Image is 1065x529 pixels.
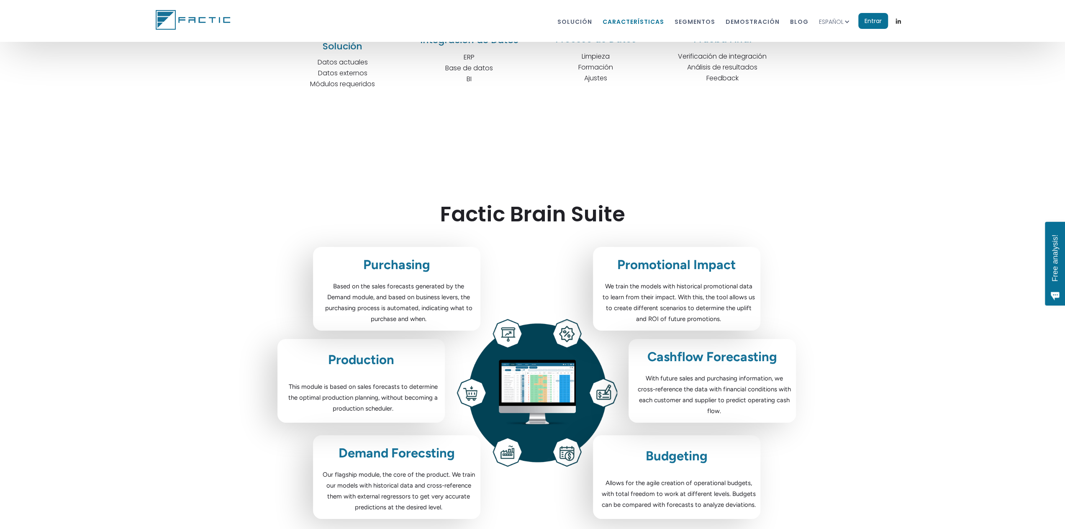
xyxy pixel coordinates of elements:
[637,373,792,416] div: With future sales and purchasing information, we cross-reference the data with financial conditio...
[420,52,518,85] p: ERP Base de datos BI
[647,349,777,365] h2: Cashflow Forecasting
[328,352,394,367] h2: Production
[858,13,888,29] a: Entrar
[321,281,476,324] div: Based on the sales forecasts generated by the Demand module, and based on business levers, the pu...
[555,51,636,84] p: Limpieza Formación Ajustes
[557,13,592,29] a: Solución
[601,478,756,510] div: Allows for the agile creation of operational budgets, with total freedom to work at different lev...
[726,13,780,29] a: dEMOstración
[321,469,476,513] div: Our flagship module, the core of the product. We train our models with historical data and cross-...
[288,57,398,90] p: Datos actuales Datos externos Módulos requeridos
[363,257,430,272] h2: Purchasing
[601,281,756,324] div: We train the models with historical promotional data to learn from their impact. With this, the t...
[603,13,664,29] a: características
[790,13,808,29] a: BLOG
[646,449,708,464] h2: Budgeting
[339,446,455,461] h2: Demand Forecsting
[819,8,858,34] div: ESPAÑOL
[617,257,736,272] h2: Promotional Impact
[675,13,715,29] a: segmentos
[819,18,844,26] div: ESPAÑOL
[678,51,767,84] p: Verificación de integración Análisis de resultados Feedback
[286,381,441,414] div: This module is based on sales forecasts to determine the optimal production planning, without bec...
